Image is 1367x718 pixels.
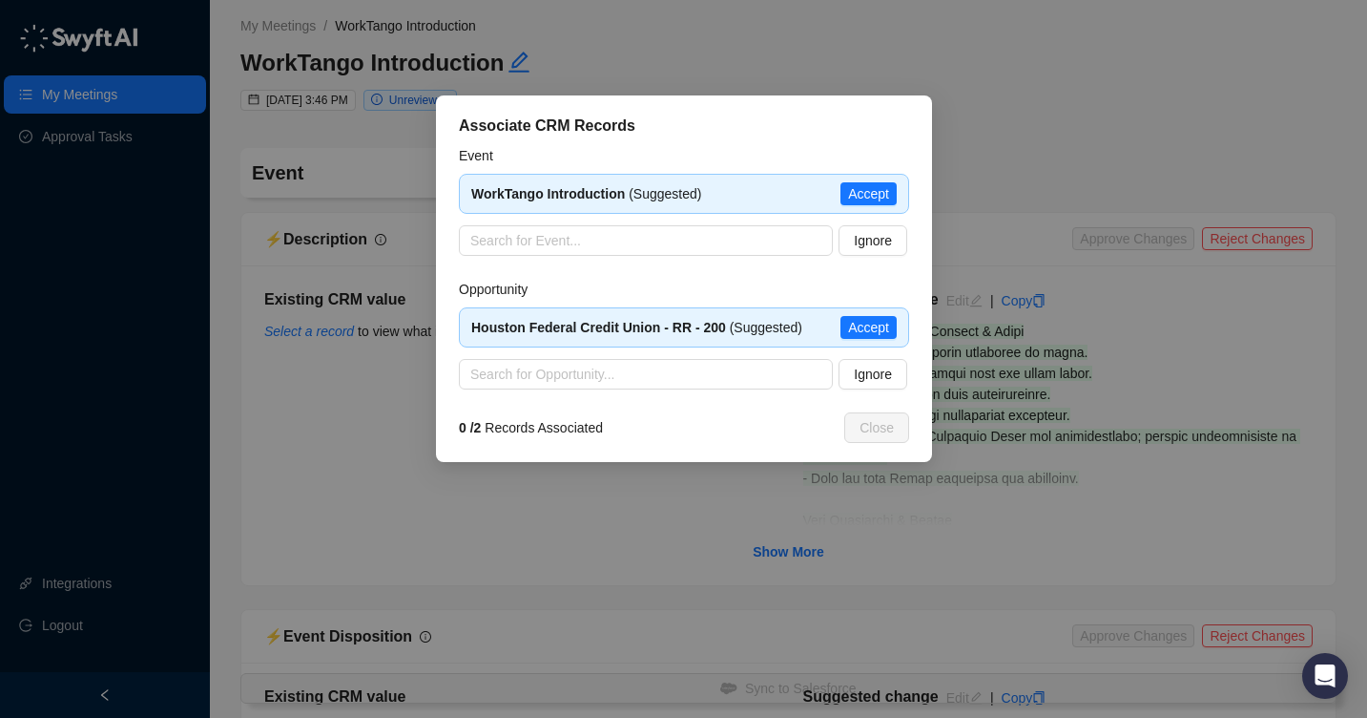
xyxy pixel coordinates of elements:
[840,182,897,205] button: Accept
[848,317,889,338] span: Accept
[459,115,909,137] div: Associate CRM Records
[471,320,726,335] strong: Houston Federal Credit Union - RR - 200
[471,186,701,201] span: (Suggested)
[839,225,907,256] button: Ignore
[459,420,481,435] strong: 0 / 2
[1302,653,1348,699] div: Open Intercom Messenger
[839,359,907,390] button: Ignore
[459,145,507,166] label: Event
[854,230,892,251] span: Ignore
[459,279,541,300] label: Opportunity
[854,364,892,385] span: Ignore
[459,417,603,438] span: Records Associated
[471,320,802,335] span: (Suggested)
[840,316,897,339] button: Accept
[471,186,625,201] strong: WorkTango Introduction
[844,412,909,443] button: Close
[848,183,889,204] span: Accept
